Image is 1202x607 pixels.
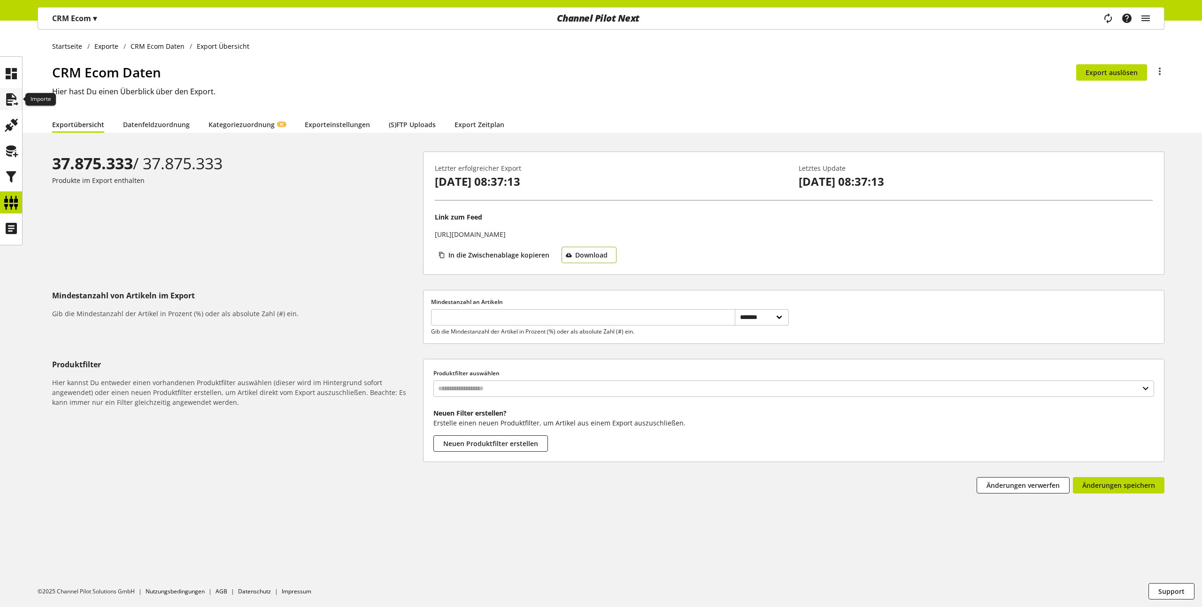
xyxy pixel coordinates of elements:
[52,120,104,129] a: Exportübersicht
[435,163,789,173] p: Letzter erfolgreicher Export
[52,13,97,24] p: CRM Ecom
[1076,64,1147,81] button: Export auslösen
[52,86,1164,97] h2: Hier hast Du einen Überblick über den Export.
[52,175,419,185] p: Produkte im Export enthalten
[433,435,548,452] button: Neuen Produktfilter erstellen
[52,309,419,319] h6: Gib die Mindestanzahl der Artikel in Prozent (%) oder als absolute Zahl (#) ein.
[799,163,1153,173] p: Letztes Update
[431,327,735,336] p: Gib die Mindestanzahl der Artikel in Prozent (%) oder als absolute Zahl (#) ein.
[52,152,133,174] b: 37.875.333
[280,121,284,127] span: KI
[455,120,504,129] a: Export Zeitplan
[94,41,118,51] span: Exporte
[52,152,419,175] div: / 37.875.333
[448,250,549,260] span: In die Zwischenablage kopieren
[1148,583,1194,599] button: Support
[799,173,1153,190] p: [DATE] 08:37:13
[443,439,538,448] span: Neuen Produktfilter erstellen
[52,41,82,51] span: Startseite
[977,477,1070,493] button: Änderungen verwerfen
[52,378,419,407] h6: Hier kannst Du entweder einen vorhandenen Produktfilter auswählen (dieser wird im Hintergrund sof...
[1086,68,1138,77] span: Export auslösen
[1073,477,1164,493] button: Änderungen speichern
[38,7,1164,30] nav: main navigation
[208,120,286,129] a: KategoriezuordnungKI
[38,587,146,596] li: ©2025 Channel Pilot Solutions GmbH
[305,120,370,129] a: Exporteinstellungen
[433,418,1154,428] p: Erstelle einen neuen Produktfilter, um Artikel aus einem Export auszuschließen.
[389,120,436,129] a: (S)FTP Uploads
[238,587,271,595] a: Datenschutz
[986,480,1060,490] span: Änderungen verwerfen
[282,587,311,595] a: Impressum
[1082,480,1155,490] span: Änderungen speichern
[433,369,1154,378] label: Produktfilter auswählen
[562,247,616,266] a: Download
[123,120,190,129] a: Datenfeldzuordnung
[90,41,123,51] a: Exporte
[146,587,205,595] a: Nutzungsbedingungen
[25,93,56,106] div: Importe
[435,173,789,190] p: [DATE] 08:37:13
[216,587,227,595] a: AGB
[93,13,97,23] span: ▾
[1158,586,1185,596] span: Support
[562,247,616,263] button: Download
[52,290,419,301] h5: Mindestanzahl von Artikeln im Export
[435,212,482,222] p: Link zum Feed
[52,62,1076,82] h1: CRM Ecom Daten
[52,41,87,51] a: Startseite
[433,409,507,417] b: Neuen Filter erstellen?
[435,229,506,239] p: [URL][DOMAIN_NAME]
[431,298,789,306] label: Mindestanzahl an Artikeln
[435,247,558,263] button: In die Zwischenablage kopieren
[52,359,419,370] h5: Produktfilter
[575,250,608,260] span: Download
